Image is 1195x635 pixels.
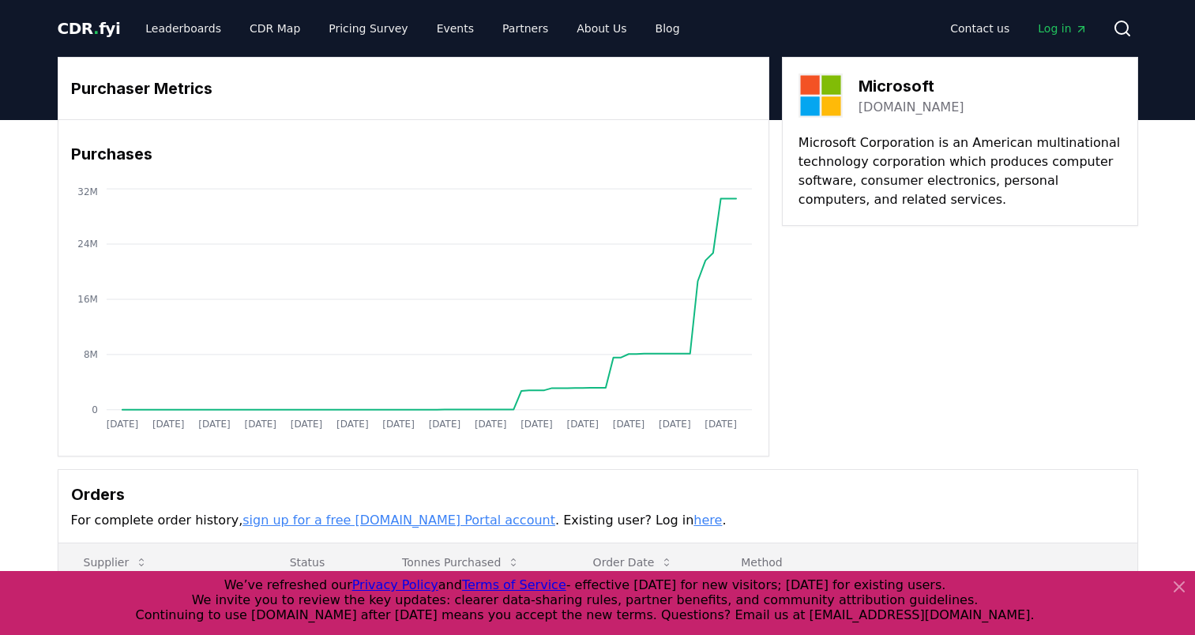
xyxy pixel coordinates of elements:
[705,419,737,430] tspan: [DATE]
[83,349,97,360] tspan: 8M
[77,186,98,197] tspan: 32M
[71,142,756,166] h3: Purchases
[71,483,1125,506] h3: Orders
[659,419,691,430] tspan: [DATE]
[613,419,645,430] tspan: [DATE]
[520,419,553,430] tspan: [DATE]
[428,419,460,430] tspan: [DATE]
[382,419,415,430] tspan: [DATE]
[58,17,121,39] a: CDR.fyi
[77,294,98,305] tspan: 16M
[566,419,599,430] tspan: [DATE]
[244,419,276,430] tspan: [DATE]
[93,19,99,38] span: .
[71,511,1125,530] p: For complete order history, . Existing user? Log in .
[242,513,555,528] a: sign up for a free [DOMAIN_NAME] Portal account
[77,239,98,250] tspan: 24M
[92,404,98,415] tspan: 0
[133,14,234,43] a: Leaderboards
[799,73,843,118] img: Microsoft-logo
[938,14,1099,43] nav: Main
[859,74,964,98] h3: Microsoft
[71,547,161,578] button: Supplier
[728,554,1124,570] p: Method
[490,14,561,43] a: Partners
[316,14,420,43] a: Pricing Survey
[106,419,138,430] tspan: [DATE]
[290,419,322,430] tspan: [DATE]
[1038,21,1087,36] span: Log in
[71,77,756,100] h3: Purchaser Metrics
[938,14,1022,43] a: Contact us
[799,133,1122,209] p: Microsoft Corporation is an American multinational technology corporation which produces computer...
[389,547,532,578] button: Tonnes Purchased
[475,419,507,430] tspan: [DATE]
[152,419,184,430] tspan: [DATE]
[58,19,121,38] span: CDR fyi
[693,513,722,528] a: here
[424,14,487,43] a: Events
[581,547,686,578] button: Order Date
[1025,14,1099,43] a: Log in
[859,98,964,117] a: [DOMAIN_NAME]
[237,14,313,43] a: CDR Map
[643,14,693,43] a: Blog
[198,419,231,430] tspan: [DATE]
[133,14,692,43] nav: Main
[564,14,639,43] a: About Us
[277,554,364,570] p: Status
[336,419,369,430] tspan: [DATE]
